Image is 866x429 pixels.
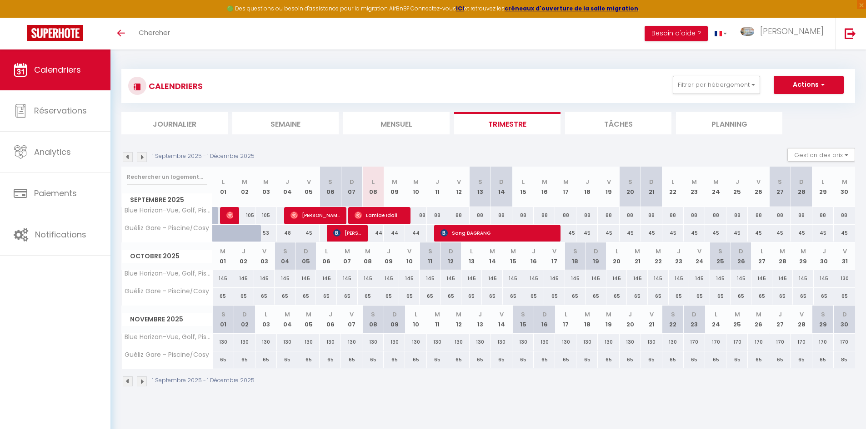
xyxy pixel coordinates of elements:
span: Analytics [34,146,71,158]
div: 65 [503,288,524,305]
span: [PERSON_NAME] [290,207,340,224]
abbr: S [628,178,632,186]
abbr: M [242,178,247,186]
div: 88 [470,207,491,224]
abbr: V [407,247,411,256]
th: 16 [534,306,555,333]
abbr: J [532,247,536,256]
li: Planning [676,112,782,134]
th: 28 [791,306,812,333]
div: 65 [441,288,461,305]
th: 10 [399,242,420,270]
span: Paiements [34,187,77,199]
div: 45 [598,225,619,242]
div: 53 [255,225,277,242]
abbr: L [470,247,473,256]
div: 145 [358,270,379,287]
th: 29 [793,242,814,270]
abbr: L [372,178,375,186]
div: 65 [461,288,482,305]
abbr: M [656,247,661,256]
abbr: V [697,247,701,256]
div: 145 [441,270,461,287]
th: 14 [491,167,512,207]
th: 13 [470,306,491,333]
abbr: D [242,310,247,319]
abbr: L [522,178,525,186]
th: 04 [275,242,295,270]
abbr: S [221,310,225,319]
div: 65 [834,288,855,305]
span: Octobre 2025 [122,250,212,263]
th: 10 [405,167,426,207]
div: 88 [662,207,684,224]
abbr: V [457,178,461,186]
div: 45 [641,225,662,242]
th: 08 [362,167,384,207]
th: 28 [791,167,812,207]
div: 65 [213,288,234,305]
div: 65 [586,288,606,305]
div: 65 [689,288,710,305]
div: 88 [405,207,426,224]
abbr: L [616,247,618,256]
th: 05 [295,242,316,270]
th: 20 [606,242,627,270]
div: 48 [277,225,298,242]
button: Actions [774,76,844,94]
div: 44 [405,225,426,242]
div: 130 [834,270,855,287]
abbr: M [392,178,397,186]
div: 145 [295,270,316,287]
h3: CALENDRIERS [146,76,203,96]
abbr: S [478,178,482,186]
span: [PERSON_NAME] [760,25,824,37]
div: 88 [748,207,769,224]
th: 18 [565,242,586,270]
abbr: M [511,247,516,256]
div: 88 [834,207,855,224]
th: 21 [627,242,648,270]
div: 45 [812,225,834,242]
th: 10 [405,306,426,333]
span: Septembre 2025 [122,193,212,207]
th: 21 [641,167,662,207]
abbr: M [490,247,495,256]
abbr: V [843,247,847,256]
th: 13 [461,242,482,270]
abbr: M [542,178,547,186]
div: 145 [399,270,420,287]
div: 65 [669,288,690,305]
th: 23 [669,242,690,270]
div: 88 [598,207,619,224]
span: [PERSON_NAME] [226,207,234,224]
div: 65 [275,288,295,305]
div: 88 [512,207,534,224]
th: 09 [384,306,405,333]
th: 05 [298,167,320,207]
th: 22 [662,167,684,207]
th: 06 [316,242,337,270]
th: 03 [255,306,277,333]
div: 65 [316,288,337,305]
th: 11 [427,167,448,207]
li: Trimestre [454,112,561,134]
div: 65 [399,288,420,305]
div: 65 [482,288,503,305]
div: 65 [606,288,627,305]
div: 88 [491,207,512,224]
abbr: V [552,247,556,256]
abbr: J [677,247,681,256]
li: Semaine [232,112,339,134]
th: 22 [648,242,669,270]
div: 45 [748,225,769,242]
abbr: M [635,247,640,256]
th: 28 [772,242,793,270]
abbr: M [365,247,370,256]
th: 19 [598,167,619,207]
abbr: S [428,247,432,256]
th: 30 [834,167,855,207]
abbr: V [756,178,761,186]
abbr: L [761,247,763,256]
div: 145 [503,270,524,287]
